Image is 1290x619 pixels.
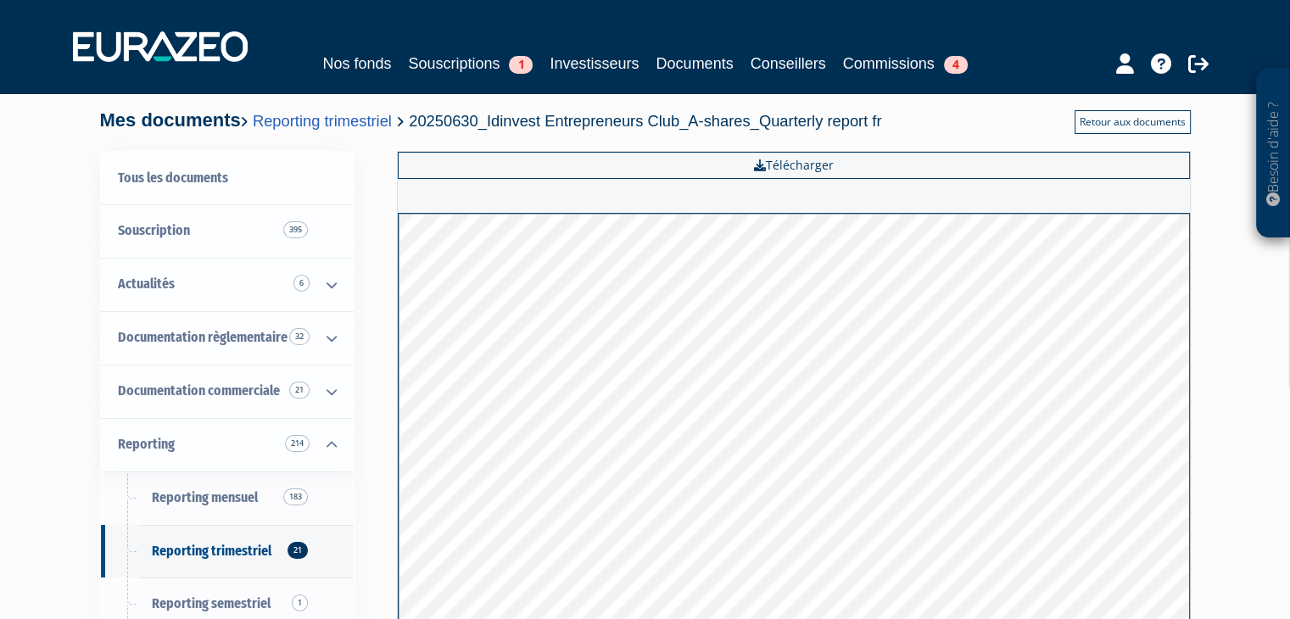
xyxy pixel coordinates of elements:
span: 4 [944,56,968,74]
span: 214 [285,435,310,452]
a: Reporting 214 [101,418,354,471]
span: 6 [293,275,310,292]
span: Reporting trimestriel [152,543,271,559]
a: Souscription395 [101,204,354,258]
a: Reporting mensuel183 [101,471,354,525]
a: Souscriptions1 [408,52,533,75]
span: 1 [292,594,308,611]
a: Investisseurs [550,52,639,75]
span: 32 [289,328,310,345]
span: 20250630_Idinvest Entrepreneurs Club_A-shares_Quarterly report fr [409,112,881,130]
span: Documentation commerciale [118,382,280,399]
span: Reporting semestriel [152,595,271,611]
p: Besoin d'aide ? [1264,77,1283,230]
a: Reporting trimestriel [253,112,392,130]
span: 1 [509,56,533,74]
a: Retour aux documents [1075,110,1191,134]
span: Souscription [118,222,190,238]
a: Conseillers [751,52,826,75]
span: Reporting [118,436,175,452]
span: Actualités [118,276,175,292]
a: Documentation règlementaire 32 [101,311,354,365]
img: 1732889491-logotype_eurazeo_blanc_rvb.png [73,31,248,62]
a: Actualités 6 [101,258,354,311]
a: Documents [656,52,734,75]
span: 21 [288,542,308,559]
a: Télécharger [398,152,1190,179]
h4: Mes documents [100,110,882,131]
span: 395 [283,221,308,238]
a: Tous les documents [101,152,354,205]
a: Reporting trimestriel21 [101,525,354,578]
a: Documentation commerciale 21 [101,365,354,418]
span: 21 [289,382,310,399]
span: Documentation règlementaire [118,329,288,345]
span: Reporting mensuel [152,489,258,505]
a: Nos fonds [322,52,391,75]
a: Commissions4 [843,52,968,75]
span: 183 [283,488,308,505]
